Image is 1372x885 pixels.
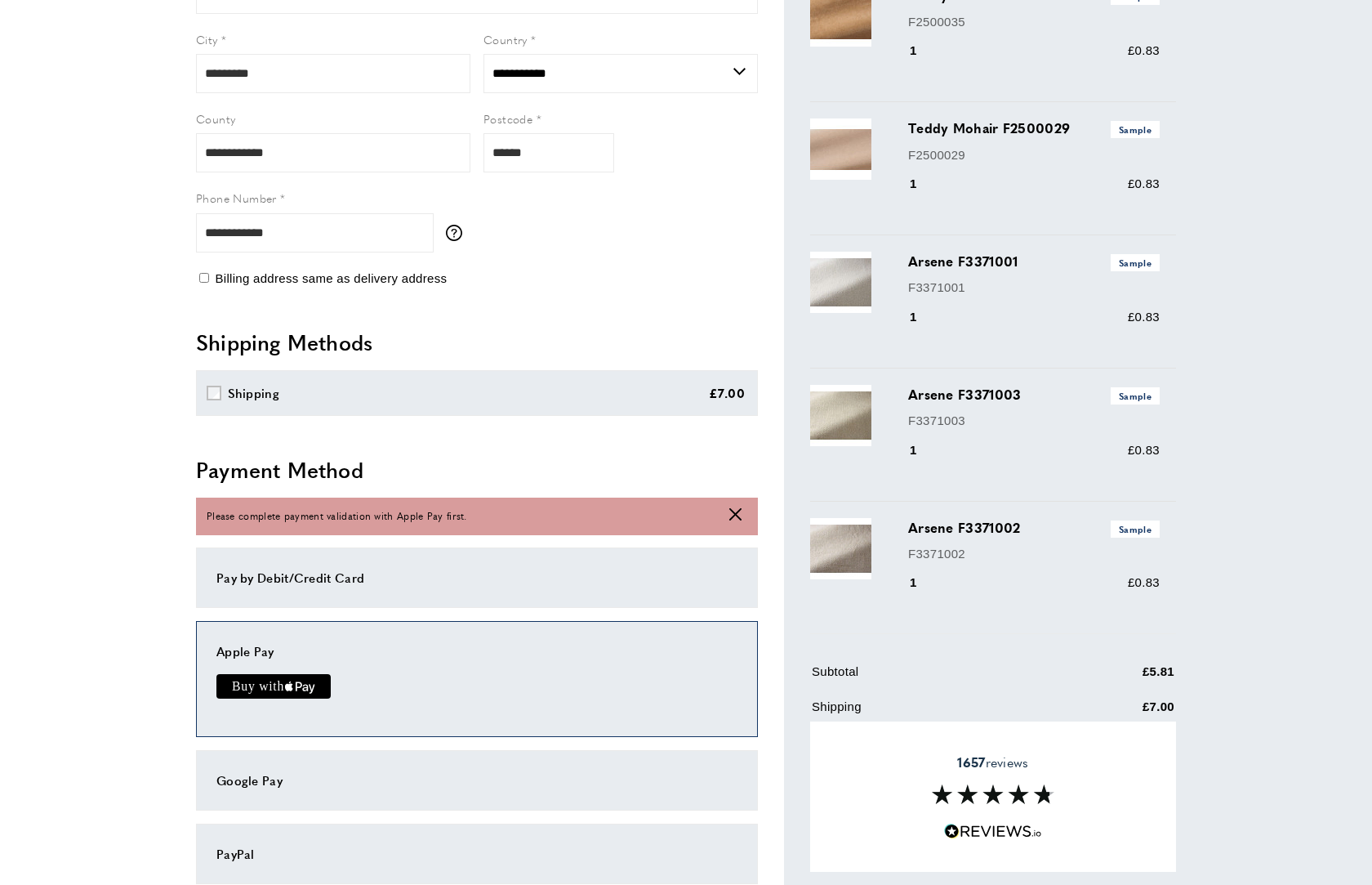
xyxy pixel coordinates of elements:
h3: Arsene F3371002 [908,518,1160,538]
div: 1 [908,174,940,194]
span: Please complete payment validation with Apple Pay first. [207,508,467,524]
div: 1 [908,573,940,592]
img: Reviews section [932,784,1054,804]
button: More information [446,225,470,241]
div: Apple Pay [216,641,737,661]
div: Pay by Debit/Credit Card [216,568,737,588]
img: Arsene F3371002 [810,518,871,579]
span: City [196,31,218,47]
span: Sample [1111,521,1160,538]
img: Arsene F3371001 [810,252,871,313]
div: 1 [908,307,940,327]
span: £0.83 [1128,43,1160,57]
td: Subtotal [812,662,1045,694]
div: Google Pay [216,771,737,790]
span: Phone Number [196,190,277,206]
p: F3371003 [908,411,1160,431]
span: £0.83 [1128,443,1160,457]
td: £5.81 [1046,662,1174,694]
div: PayPal [216,844,737,864]
span: County [196,110,235,127]
h3: Arsene F3371001 [908,252,1160,271]
h3: Teddy Mohair F2500029 [908,118,1160,138]
span: reviews [957,754,1028,771]
h2: Payment Method [196,455,758,485]
span: Sample [1111,254,1160,271]
td: Shipping [812,697,1045,729]
span: Sample [1111,387,1160,405]
p: F2500029 [908,145,1160,165]
div: 1 [908,41,940,60]
h2: Shipping Methods [196,328,758,357]
strong: 1657 [957,753,985,771]
span: Billing address same as delivery address [215,271,447,285]
div: Shipping [228,383,279,403]
img: Arsene F3371003 [810,385,871,446]
div: 1 [908,440,940,460]
input: Billing address same as delivery address [199,273,209,283]
img: Teddy Mohair F2500029 [810,118,871,180]
p: F3371001 [908,278,1160,297]
span: £0.83 [1128,575,1160,589]
span: £0.83 [1128,177,1160,190]
td: £7.00 [1046,697,1174,729]
div: £7.00 [709,383,746,403]
img: Reviews.io 5 stars [944,824,1042,839]
p: F2500035 [908,12,1160,32]
span: Postcode [483,110,532,127]
span: Country [483,31,528,47]
span: £0.83 [1128,310,1160,324]
p: F3371002 [908,544,1160,564]
span: Sample [1111,121,1160,138]
h3: Arsene F3371003 [908,385,1160,405]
